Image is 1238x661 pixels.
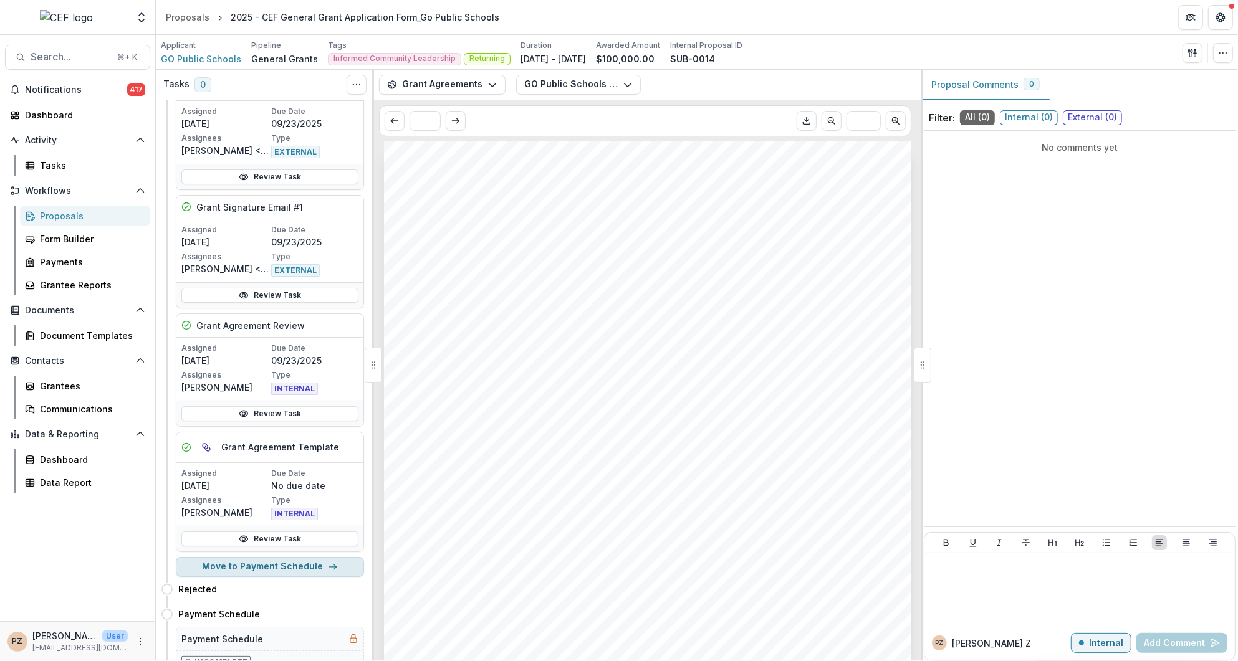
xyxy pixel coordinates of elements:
[40,159,140,172] div: Tasks
[1136,633,1227,653] button: Add Comment
[12,637,23,645] div: Priscilla Zamora
[822,111,842,131] button: Scroll to previous page
[127,83,145,96] span: 417
[408,356,588,365] span: Address of organization: [STREET_ADDRESS]
[181,169,358,184] a: Review Task
[1071,633,1131,653] button: Internal
[1063,110,1122,125] span: External ( 0 )
[408,474,522,483] span: Website address if applicable:
[181,479,269,492] p: [DATE]
[5,300,150,320] button: Open Documents
[178,583,217,596] h4: Rejected
[181,106,269,117] p: Assigned
[5,181,150,201] button: Open Workflows
[271,224,358,235] p: Due Date
[161,40,196,51] p: Applicant
[936,640,944,646] div: Priscilla Zamora
[251,40,281,51] p: Pipeline
[521,40,552,51] p: Duration
[596,40,660,51] p: Awarded Amount
[40,329,140,342] div: Document Templates
[1019,535,1034,550] button: Strike
[328,40,347,51] p: Tags
[40,402,140,416] div: Communications
[176,557,364,577] button: Move to Payment Schedule
[196,319,305,332] h5: Grant Agreement Review
[271,508,318,520] span: INTERNAL
[20,229,150,249] a: Form Builder
[20,399,150,419] a: Communications
[133,634,148,649] button: More
[1029,80,1034,88] span: 0
[20,325,150,346] a: Document Templates
[516,75,641,95] button: GO Public Schools - Grant Agreement - [DATE].pdf
[596,52,655,65] p: $100,000.00
[446,111,466,131] button: Scroll to next page
[271,264,320,277] span: EXTERNAL
[5,351,150,371] button: Open Contacts
[25,429,130,440] span: Data & Reporting
[5,105,150,125] a: Dashboard
[181,495,269,506] p: Assignees
[271,479,358,492] p: No due date
[25,186,130,196] span: Workflows
[271,146,320,158] span: EXTERNAL
[921,70,1050,100] button: Proposal Comments
[929,110,955,125] p: Filter:
[960,110,995,125] span: All ( 0 )
[181,262,269,275] p: [PERSON_NAME] <[EMAIL_ADDRESS][DOMAIN_NAME]>
[670,40,742,51] p: Internal Proposal ID
[408,332,641,341] span: Name of organization: GO Public Schools West Contra Costa
[181,354,269,367] p: [DATE]
[408,284,628,293] span: GO Public Schools [GEOGRAPHIC_DATA], FY26
[181,224,269,235] p: Assigned
[20,252,150,272] a: Payments
[40,209,140,222] div: Proposals
[181,251,269,262] p: Assignees
[221,440,339,454] h5: Grant Agreement Template
[181,369,269,381] p: Assignees
[40,476,140,489] div: Data Report
[939,535,954,550] button: Bold
[181,117,269,130] p: [DATE]
[271,343,358,354] p: Due Date
[181,632,263,645] h5: Payment Schedule
[163,79,190,90] h3: Tasks
[181,406,358,421] a: Review Task
[952,637,1031,650] p: [PERSON_NAME] Z
[271,369,358,381] p: Type
[20,472,150,493] a: Data Report
[181,381,269,394] p: [PERSON_NAME]
[20,449,150,470] a: Dashboard
[1206,535,1221,550] button: Align Right
[181,288,358,303] a: Review Task
[196,437,216,457] button: View dependent tasks
[408,309,435,318] span: [DATE]
[385,111,405,131] button: Scroll to previous page
[181,144,269,157] p: [PERSON_NAME] <[EMAIL_ADDRESS][DOMAIN_NAME]>
[271,251,358,262] p: Type
[166,11,209,24] div: Proposals
[25,85,127,95] span: Notifications
[181,133,269,144] p: Assignees
[408,522,532,531] span: Grant request amount: $100,000
[271,106,358,117] p: Due Date
[1152,535,1167,550] button: Align Left
[966,535,981,550] button: Underline
[161,8,504,26] nav: breadcrumb
[161,52,241,65] a: GO Public Schools
[181,506,269,519] p: [PERSON_NAME]
[25,356,130,366] span: Contacts
[32,642,128,654] p: [EMAIL_ADDRESS][DOMAIN_NAME]
[271,133,358,144] p: Type
[1208,5,1233,30] button: Get Help
[25,108,140,121] div: Dashboard
[929,141,1231,154] p: No comments yet
[196,201,303,214] h5: Grant Signature Email #1
[32,629,97,642] p: [PERSON_NAME]
[1178,5,1203,30] button: Partners
[408,621,479,630] span: [PERSON_NAME]
[20,376,150,396] a: Grantees
[181,343,269,354] p: Assigned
